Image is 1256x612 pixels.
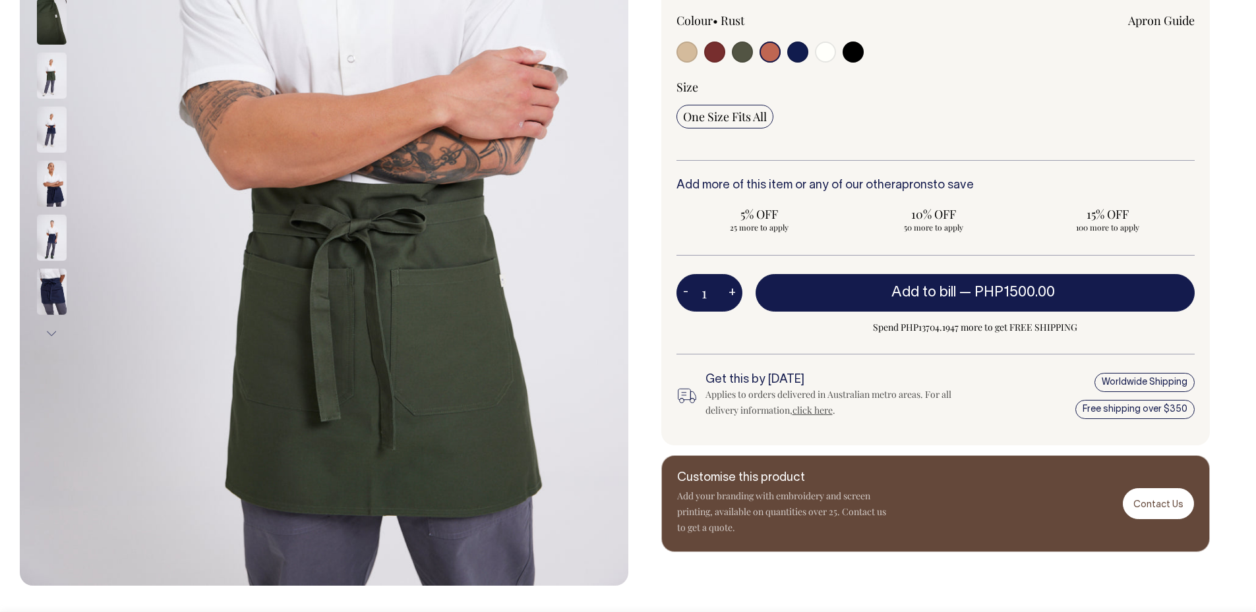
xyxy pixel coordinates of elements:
img: dark-navy [37,269,67,315]
button: Add to bill —PHP1500.00 [756,274,1195,311]
p: Add your branding with embroidery and screen printing, available on quantities over 25. Contact u... [677,488,888,536]
input: 10% OFF 50 more to apply [851,202,1017,236]
img: dark-navy [37,215,67,261]
button: - [676,280,695,306]
div: Colour [676,13,884,28]
span: PHP1500.00 [974,286,1055,299]
span: 25 more to apply [683,222,836,233]
img: olive [37,53,67,99]
input: One Size Fits All [676,105,773,128]
span: Add to bill [891,286,956,299]
label: Rust [721,13,744,28]
span: 10% OFF [857,206,1010,222]
span: Spend PHP13704.1947 more to get FREE SHIPPING [756,320,1195,335]
span: 15% OFF [1031,206,1184,222]
a: Contact Us [1123,488,1194,519]
h6: Get this by [DATE] [705,374,960,387]
input: 15% OFF 100 more to apply [1025,202,1191,236]
img: dark-navy [37,107,67,153]
span: 5% OFF [683,206,836,222]
button: Next [42,319,61,348]
input: 5% OFF 25 more to apply [676,202,843,236]
img: dark-navy [37,161,67,207]
span: • [713,13,718,28]
button: + [722,280,742,306]
a: click here [792,404,833,416]
h6: Add more of this item or any of our other to save [676,179,1195,192]
a: aprons [895,180,933,191]
h6: Customise this product [677,472,888,485]
div: Size [676,79,1195,95]
a: Apron Guide [1128,13,1195,28]
span: 100 more to apply [1031,222,1184,233]
span: 50 more to apply [857,222,1010,233]
div: Applies to orders delivered in Australian metro areas. For all delivery information, . [705,387,960,418]
span: — [959,286,1058,299]
span: One Size Fits All [683,109,767,125]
